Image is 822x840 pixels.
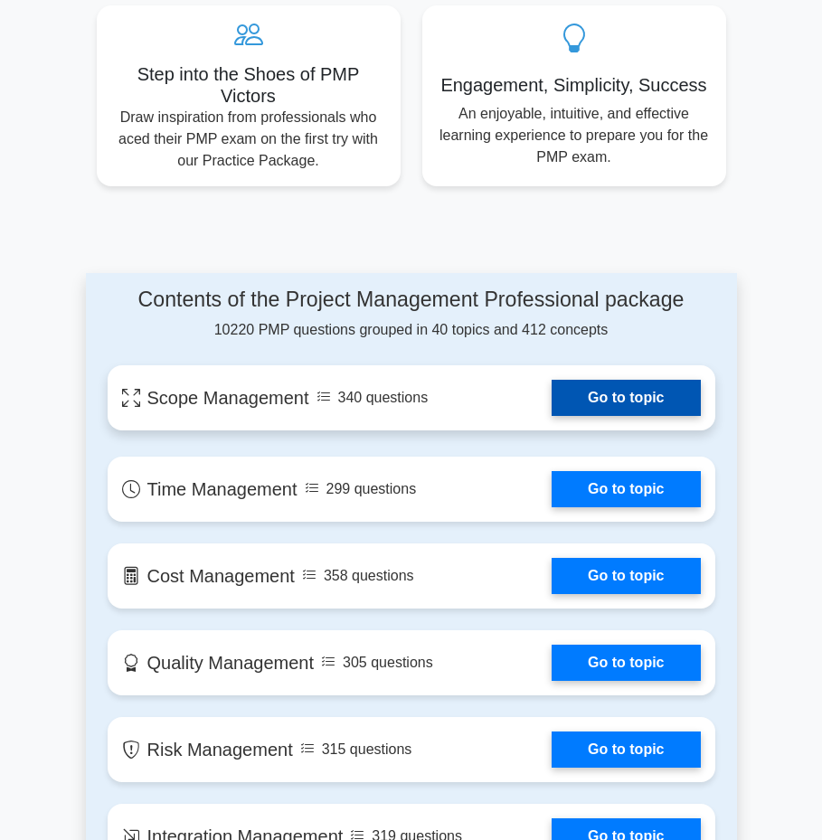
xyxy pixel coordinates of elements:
p: An enjoyable, intuitive, and effective learning experience to prepare you for the PMP exam. [437,103,712,168]
a: Go to topic [552,645,700,681]
a: Go to topic [552,731,700,768]
a: Go to topic [552,558,700,594]
div: 10220 PMP questions grouped in 40 topics and 412 concepts [108,288,715,342]
h5: Engagement, Simplicity, Success [437,74,712,96]
h5: Step into the Shoes of PMP Victors [111,63,386,107]
h4: Contents of the Project Management Professional package [108,288,715,313]
a: Go to topic [552,471,700,507]
p: Draw inspiration from professionals who aced their PMP exam on the first try with our Practice Pa... [111,107,386,172]
a: Go to topic [552,380,700,416]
